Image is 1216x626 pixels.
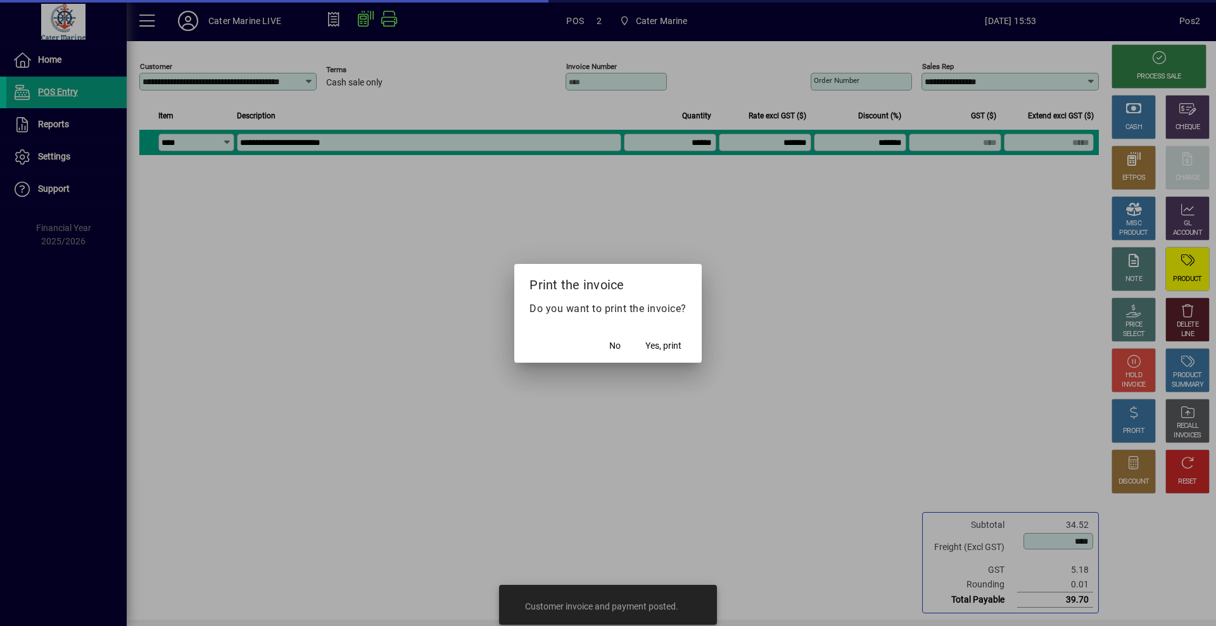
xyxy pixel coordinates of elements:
[645,339,681,353] span: Yes, print
[640,335,687,358] button: Yes, print
[529,301,687,316] p: Do you want to print the invoice?
[514,264,702,301] h2: Print the invoice
[595,335,635,358] button: No
[609,339,621,353] span: No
